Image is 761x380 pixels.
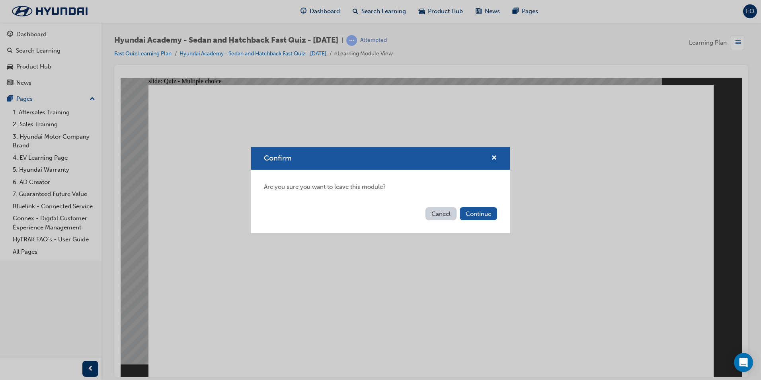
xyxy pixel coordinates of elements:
div: Are you sure you want to leave this module? [251,170,510,204]
span: cross-icon [491,155,497,162]
div: Open Intercom Messenger [734,353,753,372]
div: Confirm [251,147,510,233]
button: Continue [460,207,497,220]
span: Confirm [264,154,291,163]
button: cross-icon [491,153,497,163]
button: Cancel [425,207,457,220]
